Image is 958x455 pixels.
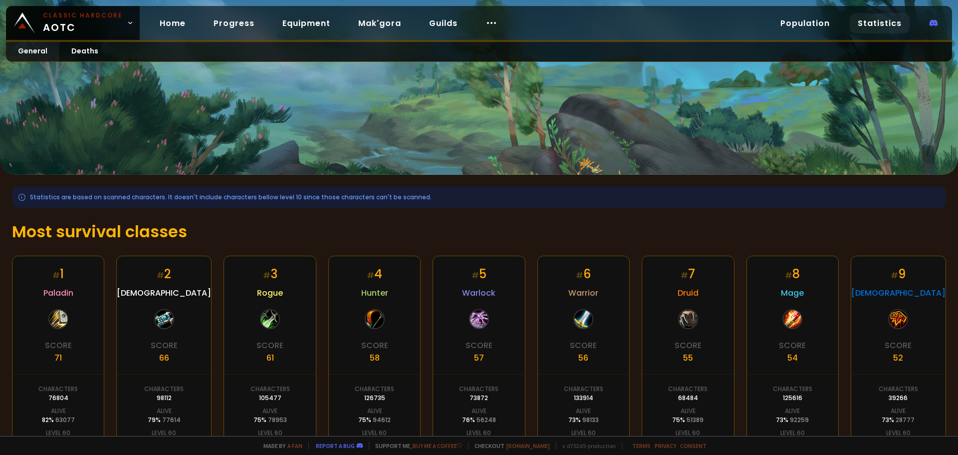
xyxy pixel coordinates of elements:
span: Mage [781,287,804,299]
span: [DEMOGRAPHIC_DATA] [117,287,211,299]
a: Report a bug [316,442,355,450]
span: Warlock [462,287,495,299]
div: 71 [54,352,62,364]
div: 9 [891,265,906,283]
a: Home [152,13,194,33]
span: 63077 [55,416,75,424]
div: 76804 [48,394,68,403]
div: Alive [262,407,277,416]
div: Score [45,339,72,352]
div: Level 60 [152,429,176,438]
small: # [52,270,60,281]
div: Characters [773,385,812,394]
div: Statistics are based on scanned characters. It doesn't include characters bellow level 10 since t... [12,187,946,208]
div: Score [779,339,806,352]
div: Alive [785,407,800,416]
div: Characters [668,385,708,394]
div: 2 [157,265,171,283]
span: 56248 [477,416,496,424]
div: 68484 [678,394,698,403]
div: Characters [250,385,290,394]
div: 73872 [470,394,488,403]
a: a fan [287,442,302,450]
div: 133914 [574,394,593,403]
div: 6 [576,265,591,283]
h1: Most survival classes [12,220,946,244]
div: 1 [52,265,64,283]
span: 78953 [268,416,287,424]
a: Terms [632,442,651,450]
div: 5 [472,265,486,283]
span: Checkout [468,442,550,450]
span: Hunter [361,287,388,299]
a: Privacy [655,442,676,450]
div: Alive [367,407,382,416]
div: 125616 [783,394,802,403]
div: Alive [51,407,66,416]
span: Rogue [257,287,283,299]
div: 66 [159,352,169,364]
div: 126735 [364,394,385,403]
small: # [785,270,792,281]
a: Deaths [59,42,110,61]
div: 75 % [358,416,391,425]
div: Characters [144,385,184,394]
span: 51389 [687,416,704,424]
div: Level 60 [258,429,282,438]
small: # [263,270,270,281]
div: 57 [474,352,484,364]
div: Score [570,339,597,352]
small: # [157,270,164,281]
div: Characters [38,385,78,394]
div: 61 [266,352,274,364]
a: Progress [206,13,262,33]
div: 55 [683,352,693,364]
small: # [891,270,898,281]
span: Druid [678,287,699,299]
div: Characters [879,385,918,394]
div: Score [361,339,388,352]
span: 28777 [896,416,915,424]
div: Alive [157,407,172,416]
span: 94612 [373,416,391,424]
small: # [681,270,688,281]
div: Score [151,339,178,352]
div: 73 % [882,416,915,425]
a: Classic HardcoreAOTC [6,6,140,40]
a: [DOMAIN_NAME] [506,442,550,450]
div: Level 60 [886,429,911,438]
span: 98133 [582,416,599,424]
span: v. d752d5 - production [556,442,616,450]
div: 105477 [259,394,281,403]
div: 8 [785,265,800,283]
div: Score [466,339,492,352]
a: Mak'gora [350,13,409,33]
div: Level 60 [467,429,491,438]
div: Level 60 [46,429,70,438]
div: 39266 [889,394,908,403]
div: 58 [370,352,380,364]
div: 56 [578,352,588,364]
small: # [576,270,583,281]
span: Paladin [43,287,73,299]
span: [DEMOGRAPHIC_DATA] [851,287,946,299]
div: 7 [681,265,695,283]
div: Characters [355,385,394,394]
div: 52 [893,352,903,364]
span: 77614 [162,416,181,424]
div: Level 60 [780,429,805,438]
span: Warrior [568,287,598,299]
a: Equipment [274,13,338,33]
div: Alive [891,407,906,416]
div: Level 60 [676,429,700,438]
div: 73 % [568,416,599,425]
a: General [6,42,59,61]
small: # [367,270,374,281]
div: 4 [367,265,382,283]
span: Made by [257,442,302,450]
a: Guilds [421,13,466,33]
div: Characters [459,385,498,394]
div: Score [256,339,283,352]
div: Level 60 [571,429,596,438]
div: 76 % [462,416,496,425]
